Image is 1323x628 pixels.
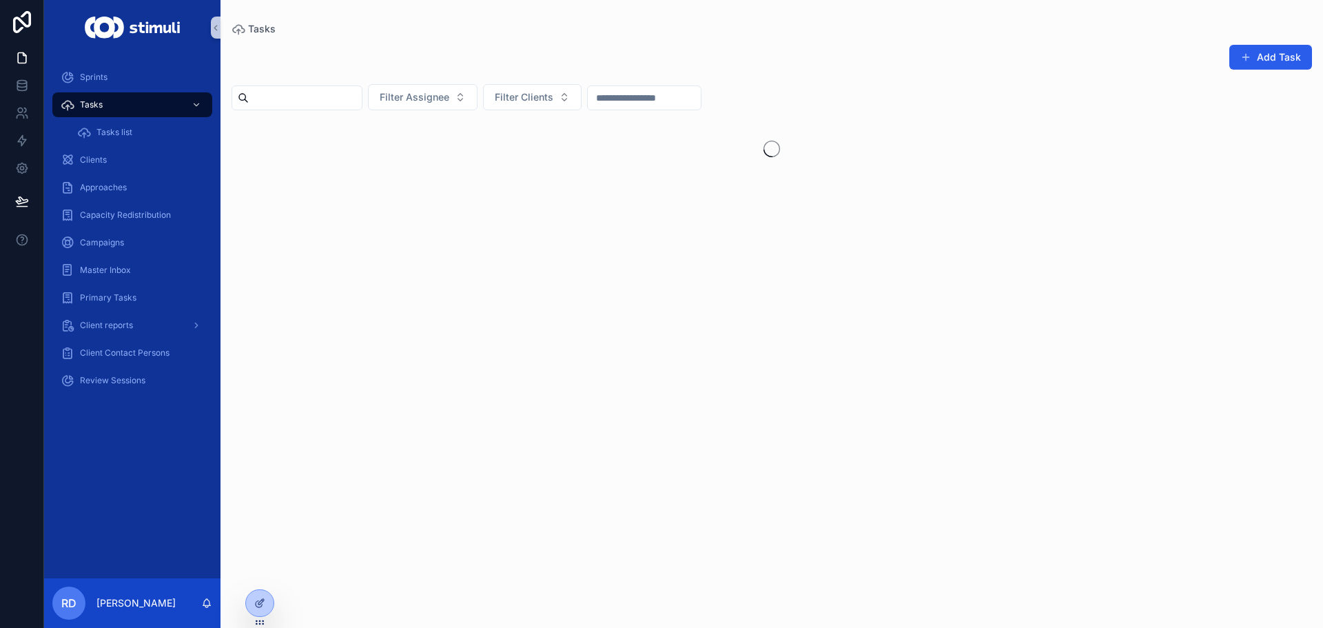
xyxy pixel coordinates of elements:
span: Client reports [80,320,133,331]
a: Client reports [52,313,212,338]
a: Clients [52,148,212,172]
span: RD [61,595,76,611]
a: Tasks [52,92,212,117]
span: Filter Clients [495,90,553,104]
a: Capacity Redistribution [52,203,212,227]
span: Tasks [80,99,103,110]
span: Approaches [80,182,127,193]
span: Client Contact Persons [80,347,170,358]
a: Review Sessions [52,368,212,393]
span: Tasks [248,22,276,36]
span: Clients [80,154,107,165]
span: Primary Tasks [80,292,136,303]
div: scrollable content [44,55,220,411]
a: Client Contact Persons [52,341,212,365]
p: [PERSON_NAME] [96,596,176,610]
span: Sprints [80,72,107,83]
a: Campaigns [52,230,212,255]
img: App logo [85,17,179,39]
span: Campaigns [80,237,124,248]
button: Add Task [1229,45,1312,70]
button: Select Button [368,84,478,110]
a: Sprints [52,65,212,90]
span: Filter Assignee [380,90,449,104]
a: Tasks list [69,120,212,145]
a: Master Inbox [52,258,212,283]
span: Review Sessions [80,375,145,386]
span: Capacity Redistribution [80,210,171,221]
a: Tasks [232,22,276,36]
a: Primary Tasks [52,285,212,310]
a: Approaches [52,175,212,200]
span: Tasks list [96,127,132,138]
span: Master Inbox [80,265,131,276]
button: Select Button [483,84,582,110]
